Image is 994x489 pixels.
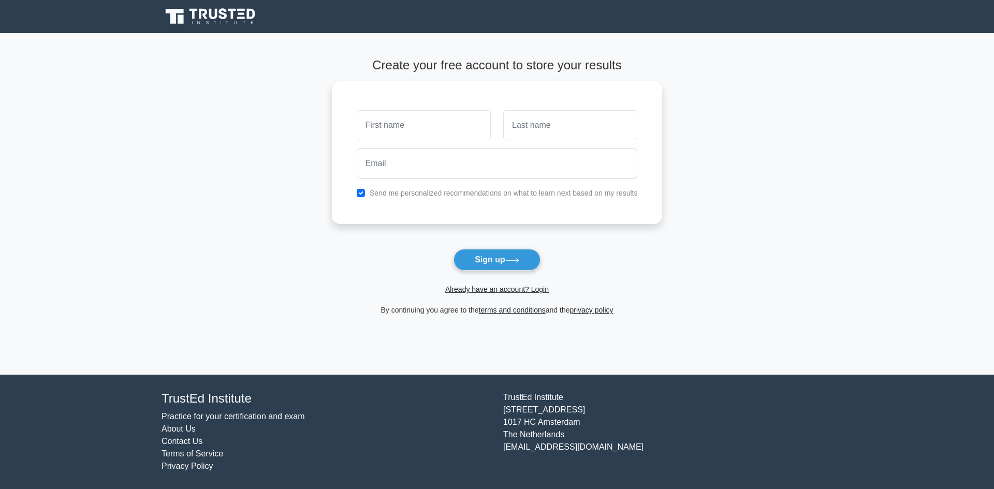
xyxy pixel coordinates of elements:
div: TrustEd Institute [STREET_ADDRESS] 1017 HC Amsterdam The Netherlands [EMAIL_ADDRESS][DOMAIN_NAME] [497,391,839,472]
input: Email [357,149,638,179]
a: About Us [162,424,196,433]
a: Privacy Policy [162,462,213,470]
input: Last name [503,110,637,140]
label: Send me personalized recommendations on what to learn next based on my results [370,189,638,197]
a: Practice for your certification and exam [162,412,305,421]
a: privacy policy [570,306,613,314]
h4: TrustEd Institute [162,391,491,406]
div: By continuing you agree to the and the [326,304,669,316]
a: Already have an account? Login [445,285,549,293]
button: Sign up [454,249,540,271]
h4: Create your free account to store your results [332,58,663,73]
a: terms and conditions [479,306,546,314]
a: Contact Us [162,437,202,446]
input: First name [357,110,491,140]
a: Terms of Service [162,449,223,458]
